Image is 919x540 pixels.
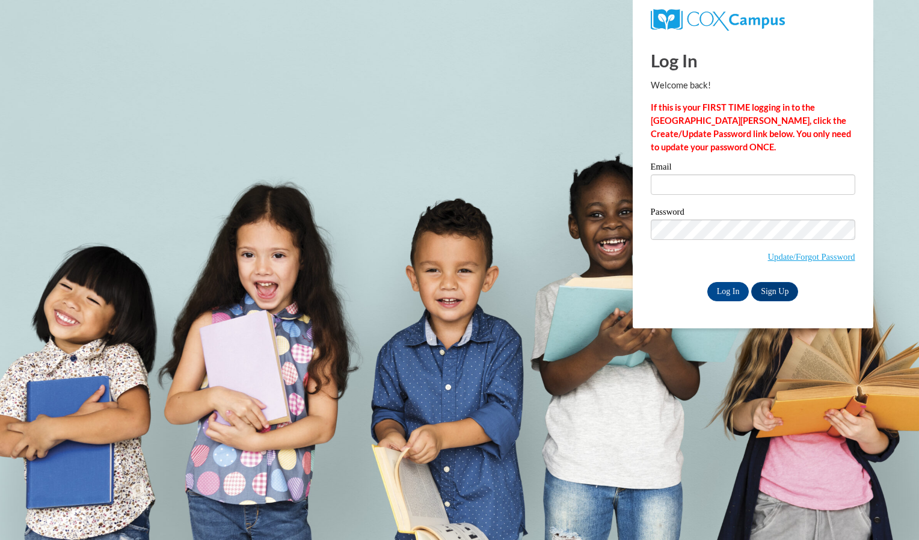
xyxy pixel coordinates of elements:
[651,14,785,24] a: COX Campus
[651,9,785,31] img: COX Campus
[651,102,851,152] strong: If this is your FIRST TIME logging in to the [GEOGRAPHIC_DATA][PERSON_NAME], click the Create/Upd...
[651,162,855,174] label: Email
[768,252,855,262] a: Update/Forgot Password
[651,48,855,73] h1: Log In
[751,282,798,301] a: Sign Up
[651,207,855,219] label: Password
[651,79,855,92] p: Welcome back!
[707,282,749,301] input: Log In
